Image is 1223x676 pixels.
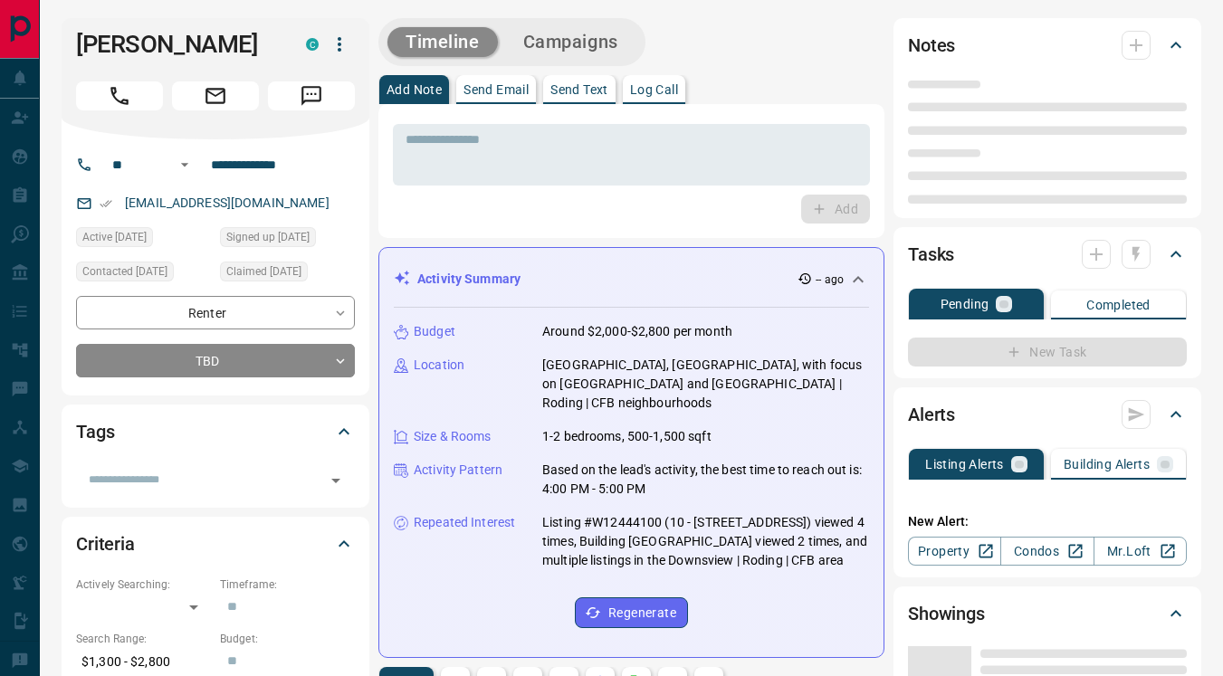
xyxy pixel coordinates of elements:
div: Renter [76,296,355,329]
p: Around $2,000-$2,800 per month [542,322,732,341]
p: 1-2 bedrooms, 500-1,500 sqft [542,427,712,446]
button: Regenerate [575,597,688,628]
a: Property [908,537,1001,566]
span: Claimed [DATE] [226,262,301,281]
h2: Tasks [908,240,954,269]
p: Send Text [550,83,608,96]
div: Activity Summary-- ago [394,262,869,296]
p: Activity Pattern [414,461,502,480]
span: Active [DATE] [82,228,147,246]
h2: Alerts [908,400,955,429]
a: Mr.Loft [1094,537,1187,566]
p: Listing #W12444100 (10 - [STREET_ADDRESS]) viewed 4 times, Building [GEOGRAPHIC_DATA] viewed 2 ti... [542,513,869,570]
div: TBD [76,344,355,377]
button: Timeline [387,27,498,57]
div: Mon Oct 13 2025 [220,262,355,287]
h2: Criteria [76,529,135,558]
p: Search Range: [76,631,211,647]
p: Timeframe: [220,576,355,593]
p: [GEOGRAPHIC_DATA], [GEOGRAPHIC_DATA], with focus on [GEOGRAPHIC_DATA] and [GEOGRAPHIC_DATA] | Rod... [542,356,869,413]
p: Pending [941,298,989,310]
h2: Tags [76,417,114,446]
svg: Email Verified [100,197,112,210]
p: Size & Rooms [414,427,492,446]
p: Budget [414,322,455,341]
span: Contacted [DATE] [82,262,167,281]
div: Mon Oct 13 2025 [76,227,211,252]
p: Location [414,356,464,375]
div: Mon Oct 13 2025 [220,227,355,252]
p: Add Note [387,83,442,96]
p: Log Call [630,83,678,96]
span: Message [268,81,355,110]
h2: Notes [908,31,955,60]
p: Actively Searching: [76,576,211,593]
div: condos.ca [306,38,319,51]
div: Notes [908,24,1187,67]
div: Tasks [908,233,1187,276]
a: Condos [1000,537,1094,566]
button: Open [323,468,349,493]
span: Call [76,81,163,110]
div: Tags [76,410,355,453]
p: Budget: [220,631,355,647]
p: -- ago [816,271,844,288]
div: Showings [908,592,1187,635]
p: New Alert: [908,512,1187,531]
p: Repeated Interest [414,513,515,532]
p: Building Alerts [1064,458,1150,471]
h2: Showings [908,599,985,628]
p: Activity Summary [417,270,521,289]
button: Open [174,154,196,176]
a: [EMAIL_ADDRESS][DOMAIN_NAME] [125,195,330,210]
button: Campaigns [505,27,636,57]
p: Send Email [463,83,529,96]
p: Listing Alerts [925,458,1004,471]
span: Email [172,81,259,110]
p: Completed [1086,299,1151,311]
span: Signed up [DATE] [226,228,310,246]
h1: [PERSON_NAME] [76,30,279,59]
div: Mon Oct 13 2025 [76,262,211,287]
p: Based on the lead's activity, the best time to reach out is: 4:00 PM - 5:00 PM [542,461,869,499]
div: Alerts [908,393,1187,436]
div: Criteria [76,522,355,566]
